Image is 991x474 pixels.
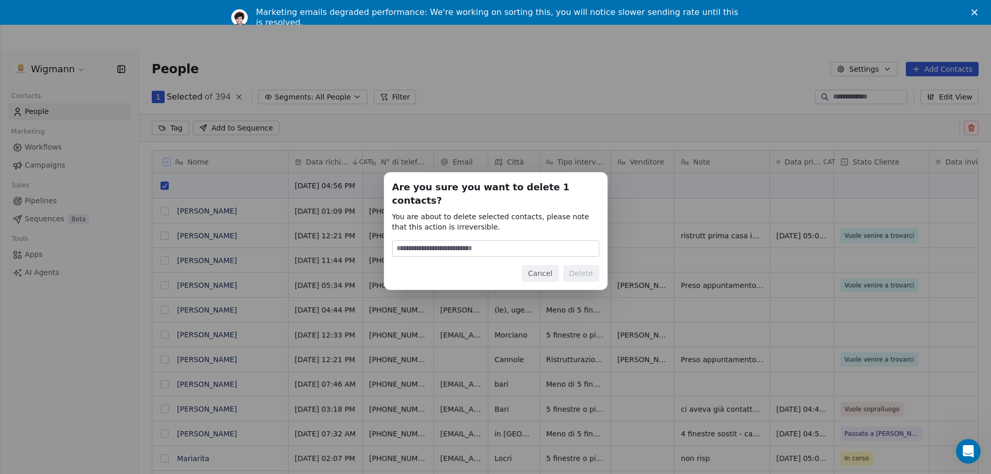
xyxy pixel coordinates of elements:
[563,265,599,282] button: Delete
[392,181,599,207] span: Are you sure you want to delete 1 contacts?
[392,211,599,232] span: You are about to delete selected contacts, please note that this action is irreversible.
[522,265,558,282] button: Cancel
[231,9,248,26] img: Profile image for Ram
[956,439,981,464] iframe: Intercom live chat
[256,7,743,28] div: Marketing emails degraded performance: We're working on sorting this, you will notice slower send...
[971,9,982,15] div: Close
